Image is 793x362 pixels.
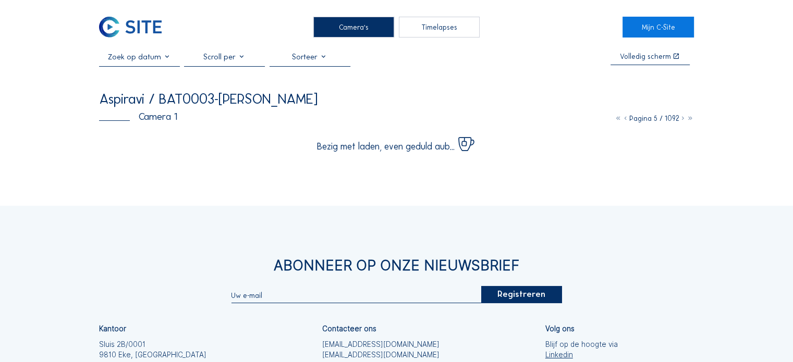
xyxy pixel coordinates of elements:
[620,53,671,60] div: Volledig scherm
[99,258,694,272] div: Abonneer op onze nieuwsbrief
[322,339,440,349] a: [EMAIL_ADDRESS][DOMAIN_NAME]
[231,291,481,299] input: Uw e-mail
[399,17,480,38] div: Timelapses
[99,17,161,38] img: C-SITE Logo
[481,286,562,303] div: Registreren
[317,142,455,152] span: Bezig met laden, even geduld aub...
[99,17,170,38] a: C-SITE Logo
[99,52,180,61] input: Zoek op datum 󰅀
[322,349,440,360] a: [EMAIL_ADDRESS][DOMAIN_NAME]
[99,92,318,106] div: Aspiravi / BAT0003-[PERSON_NAME]
[313,17,394,38] div: Camera's
[99,112,177,122] div: Camera 1
[623,17,694,38] a: Mijn C-Site
[545,326,575,333] div: Volg ons
[322,326,376,333] div: Contacteer ons
[545,349,618,360] a: Linkedin
[629,114,679,123] span: Pagina 5 / 1092
[99,326,126,333] div: Kantoor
